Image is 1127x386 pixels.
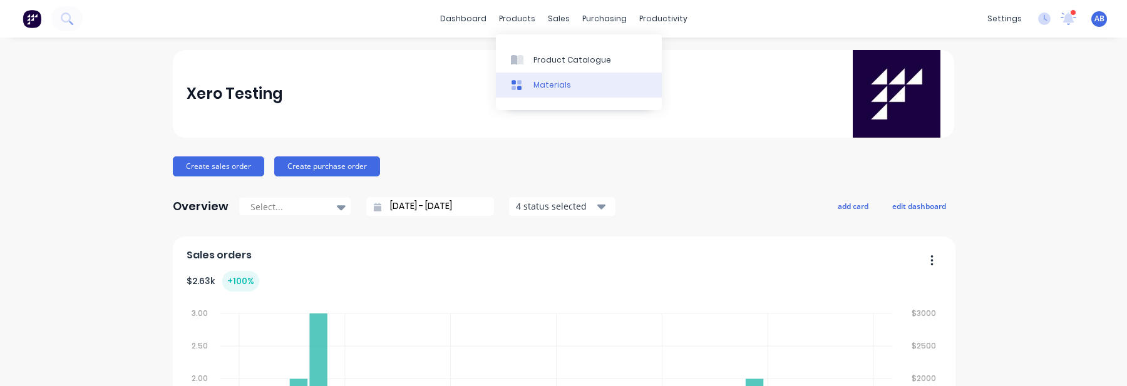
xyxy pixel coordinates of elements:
button: Create sales order [173,156,264,176]
img: Factory [23,9,41,28]
button: add card [830,198,877,214]
div: settings [981,9,1028,28]
div: Product Catalogue [533,54,611,66]
div: Xero Testing [187,81,283,106]
tspan: $3000 [912,308,937,318]
button: Create purchase order [274,156,380,176]
a: Product Catalogue [496,47,662,72]
div: Overview [173,194,229,219]
div: products [493,9,542,28]
tspan: $2500 [912,340,937,351]
tspan: 2.00 [191,373,207,383]
a: dashboard [434,9,493,28]
a: Materials [496,73,662,98]
span: AB [1094,13,1104,24]
span: Sales orders [187,248,252,263]
div: sales [542,9,576,28]
button: edit dashboard [884,198,954,214]
div: + 100 % [222,271,259,292]
div: purchasing [576,9,633,28]
tspan: 2.50 [191,340,207,351]
div: Materials [533,79,571,91]
button: 4 status selected [509,197,615,216]
tspan: 3.00 [191,308,207,318]
tspan: $2000 [912,373,937,383]
div: productivity [633,9,694,28]
div: 4 status selected [516,200,595,213]
img: Xero Testing [853,50,940,138]
div: $ 2.63k [187,271,259,292]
